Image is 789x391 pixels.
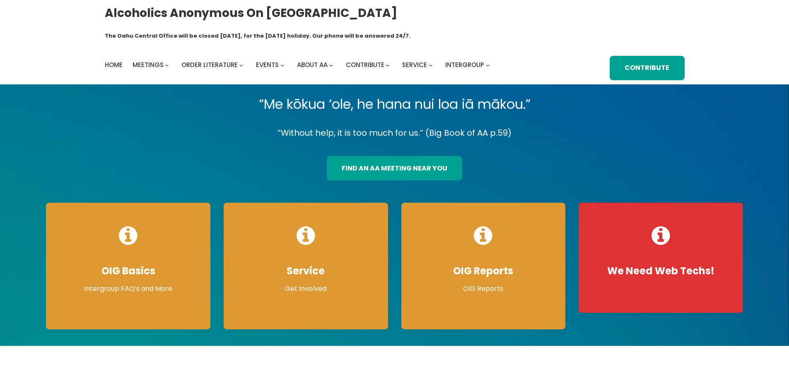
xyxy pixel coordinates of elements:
h4: OIG Reports [410,265,557,277]
h4: OIG Basics [54,265,202,277]
button: Order Literature submenu [239,63,243,67]
h4: Service [232,265,380,277]
span: Service [402,60,427,69]
a: Service [402,59,427,71]
span: Order Literature [181,60,238,69]
p: Intergroup FAQ’s and More [54,284,202,294]
a: Home [105,59,123,71]
a: Meetings [133,59,164,71]
button: Service submenu [429,63,432,67]
span: Events [256,60,279,69]
nav: Intergroup [105,59,492,71]
button: About AA submenu [329,63,333,67]
p: “Me kōkua ‘ole, he hana nui loa iā mākou.” [39,93,750,116]
button: Events submenu [280,63,284,67]
span: About AA [297,60,328,69]
button: Meetings submenu [165,63,169,67]
a: Intergroup [445,59,484,71]
p: OIG Reports [410,284,557,294]
h1: The Oahu Central Office will be closed [DATE], for the [DATE] holiday. Our phone will be answered... [105,32,410,40]
p: “Without help, it is too much for us.” (Big Book of AA p.59) [39,126,750,140]
a: Events [256,59,279,71]
span: Intergroup [445,60,484,69]
button: Contribute submenu [386,63,389,67]
p: Get Involved [232,284,380,294]
span: Contribute [346,60,384,69]
a: Contribute [610,56,684,80]
a: find an aa meeting near you [327,156,462,180]
a: Alcoholics Anonymous on [GEOGRAPHIC_DATA] [105,3,397,23]
a: About AA [297,59,328,71]
span: Home [105,60,123,69]
h4: We Need Web Techs! [587,265,735,277]
a: Contribute [346,59,384,71]
span: Meetings [133,60,164,69]
button: Intergroup submenu [486,63,490,67]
